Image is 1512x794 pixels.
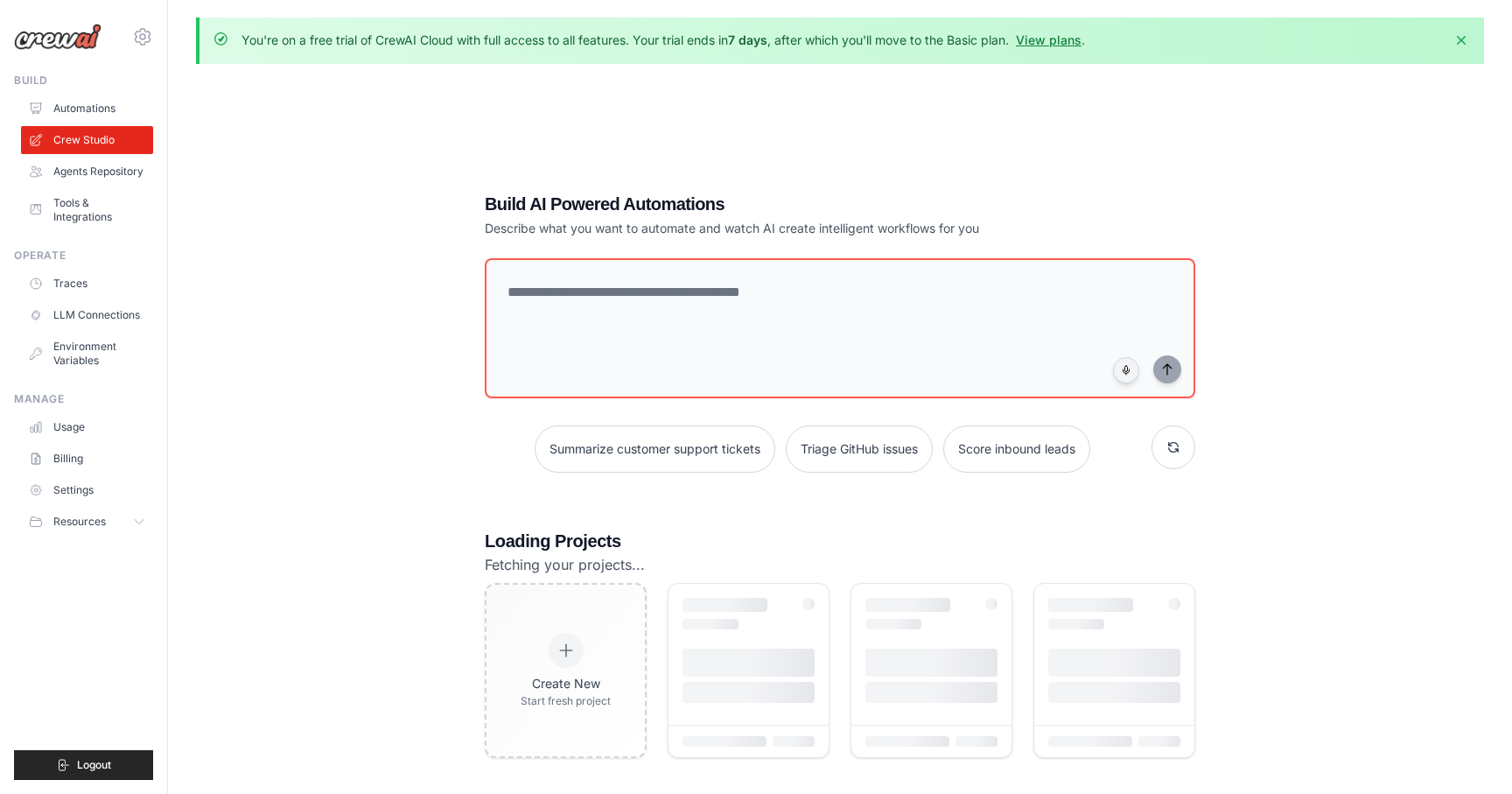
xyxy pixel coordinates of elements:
a: Usage [21,413,153,441]
div: Build [14,74,153,88]
img: Logo [14,24,101,50]
a: View plans [1016,32,1081,47]
a: Crew Studio [21,126,153,154]
button: Triage GitHub issues [786,425,933,473]
strong: 7 days [728,32,767,47]
span: Resources [53,515,106,529]
a: Billing [21,445,153,473]
p: Describe what you want to automate and watch AI create intelligent workflows for you [485,220,1073,237]
div: Create New [521,675,611,692]
a: Settings [21,476,153,504]
p: You're on a free trial of CrewAI Cloud with full access to all features. Your trial ends in , aft... [241,32,1085,49]
div: Start fresh project [521,694,611,708]
div: Operate [14,249,153,263]
button: Get new suggestions [1151,425,1195,469]
a: Environment Variables [21,333,153,375]
button: Score inbound leads [943,425,1090,473]
a: Tools & Integrations [21,189,153,231]
h3: Loading Projects [485,529,1195,553]
button: Resources [21,508,153,536]
button: Click to speak your automation idea [1113,357,1139,383]
button: Logout [14,750,153,780]
p: Fetching your projects... [485,553,1195,576]
a: Agents Repository [21,158,153,186]
span: Logout [77,758,111,772]
a: Automations [21,95,153,123]
a: Traces [21,270,153,298]
a: LLM Connections [21,301,153,329]
div: Manage [14,392,153,406]
button: Summarize customer support tickets [535,425,775,473]
h1: Build AI Powered Automations [485,192,1073,216]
